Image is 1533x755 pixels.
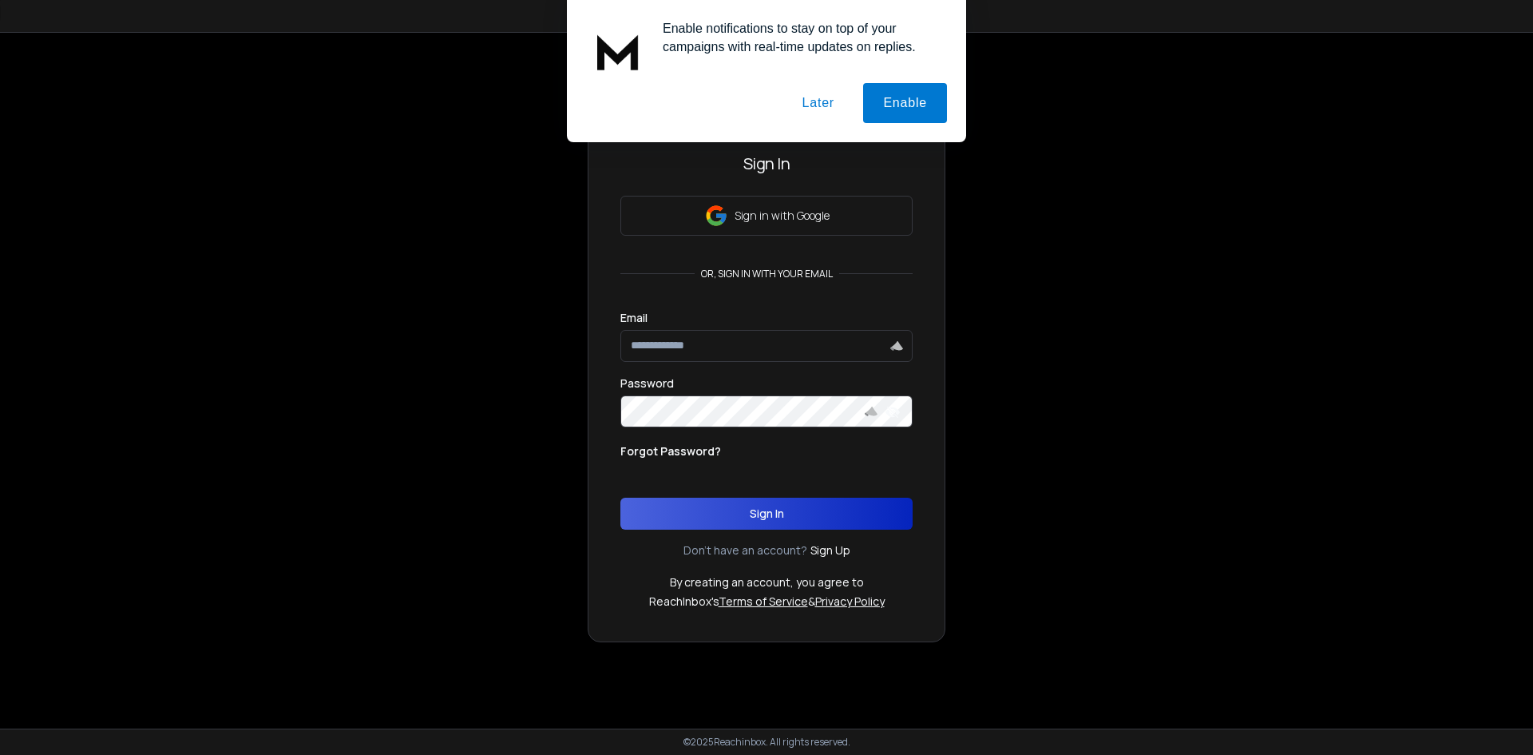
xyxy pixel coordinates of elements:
[683,542,807,558] p: Don't have an account?
[620,153,913,175] h3: Sign In
[620,443,721,459] p: Forgot Password?
[815,594,885,609] a: Privacy Policy
[650,19,947,56] div: Enable notifications to stay on top of your campaigns with real-time updates on replies.
[863,83,947,123] button: Enable
[782,83,854,123] button: Later
[719,594,808,609] a: Terms of Service
[620,498,913,530] button: Sign In
[670,574,864,590] p: By creating an account, you agree to
[683,736,850,749] p: © 2025 Reachinbox. All rights reserved.
[649,594,885,610] p: ReachInbox's &
[695,268,839,280] p: or, sign in with your email
[735,208,830,224] p: Sign in with Google
[620,378,674,389] label: Password
[620,196,913,236] button: Sign in with Google
[586,19,650,83] img: notification icon
[620,312,648,324] label: Email
[810,542,850,558] a: Sign Up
